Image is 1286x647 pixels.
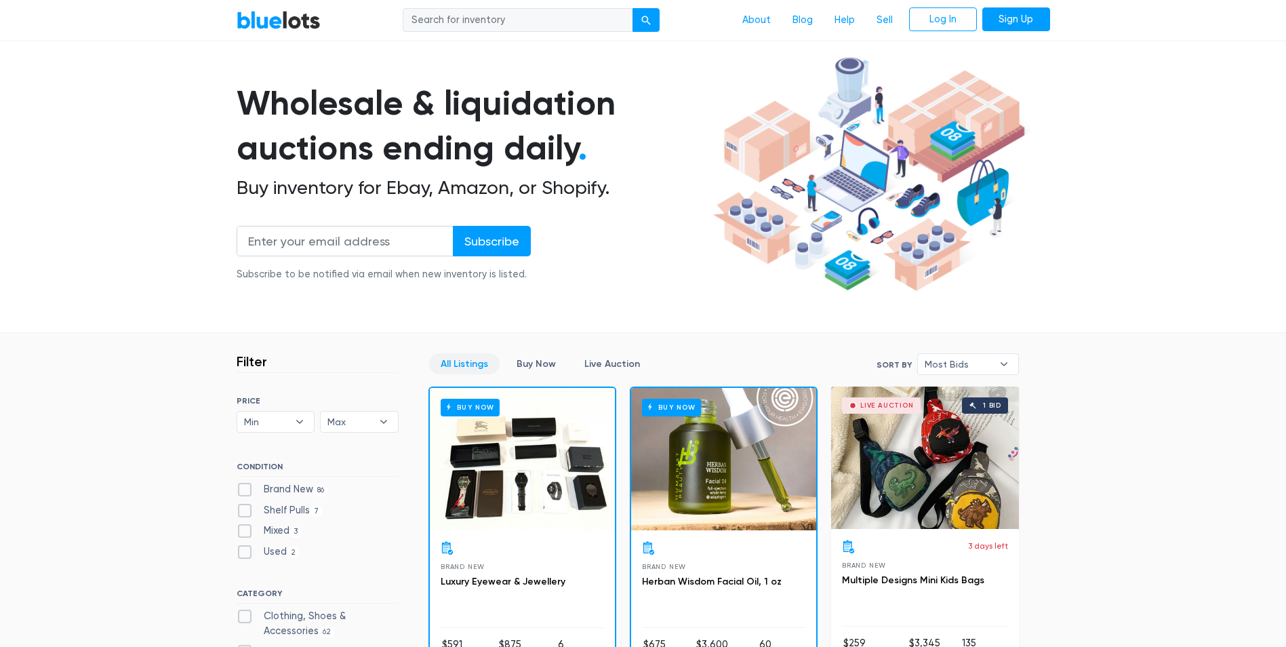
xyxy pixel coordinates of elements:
h2: Buy inventory for Ebay, Amazon, or Shopify. [237,176,708,199]
b: ▾ [369,412,398,432]
a: Live Auction 1 bid [831,387,1019,529]
a: Live Auction [573,353,651,374]
span: . [578,128,587,168]
label: Shelf Pulls [237,503,323,518]
span: Brand New [441,563,485,570]
span: 7 [310,506,323,517]
a: All Listings [429,353,500,374]
h6: CATEGORY [237,589,399,604]
span: 86 [313,485,329,496]
a: Buy Now [430,388,615,530]
span: Brand New [842,562,886,569]
h6: PRICE [237,396,399,406]
a: Herban Wisdom Facial Oil, 1 oz [642,576,782,587]
span: Most Bids [925,354,992,374]
a: Sign Up [982,7,1050,32]
h6: Buy Now [441,399,500,416]
a: BlueLots [237,10,321,30]
a: Help [824,7,866,33]
input: Enter your email address [237,226,454,256]
label: Sort By [877,359,912,371]
span: 3 [289,527,302,538]
label: Brand New [237,482,329,497]
a: Buy Now [505,353,567,374]
input: Subscribe [453,226,531,256]
span: 62 [319,627,336,638]
label: Used [237,545,300,560]
p: 3 days left [968,540,1008,552]
a: Blog [782,7,824,33]
h6: CONDITION [237,462,399,477]
span: Max [327,412,372,432]
h3: Filter [237,353,267,370]
img: hero-ee84e7d0318cb26816c560f6b4441b76977f77a177738b4e94f68c95b2b83dbb.png [708,51,1030,298]
b: ▾ [285,412,314,432]
b: ▾ [990,354,1018,374]
span: Brand New [642,563,686,570]
a: About [731,7,782,33]
a: Sell [866,7,904,33]
a: Buy Now [631,388,816,530]
span: Min [244,412,289,432]
label: Mixed [237,524,302,538]
div: 1 bid [983,402,1001,409]
div: Live Auction [860,402,914,409]
a: Log In [909,7,977,32]
a: Luxury Eyewear & Jewellery [441,576,565,587]
span: 2 [287,547,300,558]
input: Search for inventory [403,8,633,33]
h6: Buy Now [642,399,701,416]
div: Subscribe to be notified via email when new inventory is listed. [237,267,531,282]
a: Multiple Designs Mini Kids Bags [842,574,984,586]
label: Clothing, Shoes & Accessories [237,609,399,638]
h1: Wholesale & liquidation auctions ending daily [237,81,708,171]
